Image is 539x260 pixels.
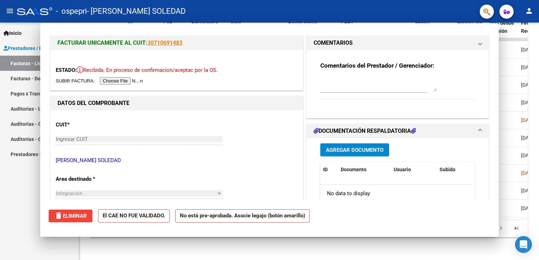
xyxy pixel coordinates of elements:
strong: No está pre-aprobada. Asocie legajo (botón amarillo) [175,209,310,223]
span: [DATE] [521,100,535,105]
span: Prestadores / Proveedores [4,44,68,52]
span: Subido [440,167,455,172]
span: ID [128,20,133,26]
datatable-header-cell: Subido [437,162,472,177]
span: Documento [341,167,367,172]
h1: DOCUMENTACIÓN RESPALDATORIA [314,127,416,135]
span: Eliminar [54,213,87,219]
span: Fecha Cpbt [458,20,483,26]
a: go to next page [494,225,508,233]
p: Area destinado * [56,175,128,183]
p: [PERSON_NAME] SOLEDAD [56,156,298,165]
mat-expansion-panel-header: DOCUMENTACIÓN RESPALDATORIA [307,124,489,138]
span: Integración [56,190,82,197]
div: COMENTARIOS [307,50,489,118]
div: No data to display [320,185,472,202]
strong: Comentarios del Prestador / Gerenciador: [320,62,434,69]
a: 30710691483 [147,39,182,46]
button: Agregar Documento [320,143,389,156]
mat-icon: menu [6,7,14,15]
span: ID [323,167,328,172]
span: ESTADO: [56,67,77,73]
span: Agregar Documento [326,147,383,153]
mat-icon: delete [54,211,63,220]
span: Inicio [4,29,22,37]
strong: DATOS DEL COMPROBANTE [57,100,129,106]
span: CAE [163,20,172,26]
datatable-header-cell: Acción [472,162,507,177]
span: [DATE] [521,82,535,88]
span: [DATE] [521,188,535,193]
strong: El CAE NO FUE VALIDADO. [98,209,170,223]
div: Open Intercom Messenger [515,236,532,253]
datatable-header-cell: Usuario [391,162,437,177]
span: [DATE] [521,205,535,211]
span: Usuario [394,167,411,172]
span: - [PERSON_NAME] SOLEDAD [87,4,186,19]
button: Eliminar [49,210,92,222]
span: [DATE] [521,153,535,158]
datatable-header-cell: ID [320,162,338,177]
span: [DATE] [521,47,535,52]
span: [DATE] [521,117,535,123]
span: Recibida. En proceso de confirmacion/aceptac por la OS. [77,67,218,73]
span: Monto [415,20,430,26]
span: CPBT [341,20,354,26]
span: - ospepri [56,4,87,19]
span: Días desde Emisión [489,20,514,34]
span: [DATE] [521,170,535,176]
mat-expansion-panel-header: COMENTARIOS [307,36,489,50]
span: Area [230,20,241,26]
datatable-header-cell: Días desde Emisión [486,16,518,47]
datatable-header-cell: Documento [338,162,391,177]
p: CUIT [56,121,128,129]
span: [DATE] [521,135,535,141]
mat-icon: person [525,7,533,15]
h1: COMENTARIOS [314,39,353,47]
span: [DATE] [521,64,535,70]
a: go to last page [510,225,523,233]
span: Razón Social [288,20,317,26]
span: FACTURAR UNICAMENTE AL CUIT: [57,39,147,46]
